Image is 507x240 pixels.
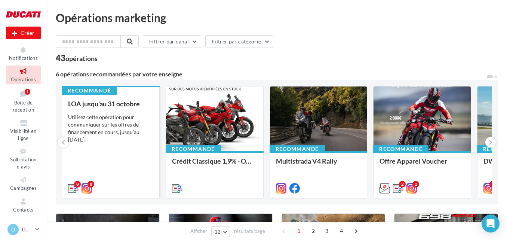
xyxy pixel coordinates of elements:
[399,181,406,188] div: 2
[65,55,98,62] div: opérations
[6,174,41,192] a: Campagnes
[6,87,41,115] a: Boîte de réception1
[56,12,498,23] div: Opérations marketing
[6,66,41,84] a: Opérations
[10,185,37,191] span: Campagnes
[6,27,41,39] div: Nouvelle campagne
[68,100,153,107] div: LOA jusqu'au 31 octobre
[190,228,207,235] span: Afficher
[6,27,41,39] button: Créer
[6,117,41,143] a: Visibilité en ligne
[62,86,117,95] div: Recommandé
[276,157,361,172] div: Multistrada V4 Rally
[11,226,15,233] span: D
[6,222,41,237] a: D Ducati
[172,157,257,172] div: Crédit Classique 1,9% - Octobre 2025
[74,181,81,188] div: 8
[13,207,34,213] span: Contacts
[321,225,333,237] span: 3
[234,228,265,235] span: résultats/page
[11,76,36,82] span: Opérations
[143,35,201,48] button: Filtrer par canal
[307,225,319,237] span: 2
[373,145,428,153] div: Recommandé
[6,196,41,214] a: Contacts
[22,226,32,233] p: Ducati
[211,227,230,237] button: 12
[56,71,486,77] div: 6 opérations recommandées par votre enseigne
[166,145,221,153] div: Recommandé
[6,146,41,171] a: Sollicitation d'avis
[56,54,98,62] div: 43
[215,229,221,235] span: 12
[489,181,496,188] div: 5
[9,55,38,61] span: Notifications
[87,181,94,188] div: 8
[270,145,325,153] div: Recommandé
[68,113,153,143] div: Utilisez cette opération pour communiquer sur les offres de financement en cours, jusqu'au [DATE].
[412,181,419,188] div: 2
[335,225,347,237] span: 4
[10,128,36,141] span: Visibilité en ligne
[293,225,305,237] span: 1
[482,215,500,233] div: Open Intercom Messenger
[25,89,30,95] div: 1
[6,44,41,63] button: Notifications
[380,157,465,172] div: Offre Apparel Voucher
[13,100,34,113] span: Boîte de réception
[205,35,273,48] button: Filtrer par catégorie
[10,157,36,170] span: Sollicitation d'avis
